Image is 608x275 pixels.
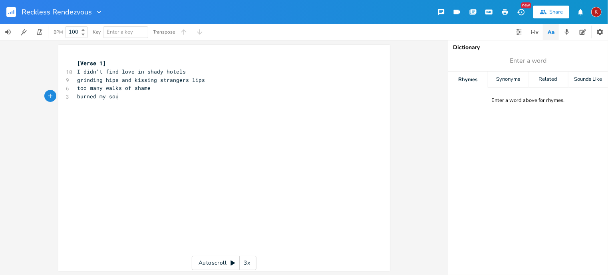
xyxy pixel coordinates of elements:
div: BPM [54,30,63,34]
span: grinding hips and kissing strangers lips [77,76,205,84]
span: Enter a word [510,56,546,66]
div: Dictionary [453,45,603,50]
div: 3x [240,256,254,270]
span: Reckless Rendezvous [22,8,92,16]
div: New [521,2,531,8]
div: Key [93,30,101,34]
span: too many walks of shame [77,84,151,92]
div: kerynlee24 [591,7,602,17]
div: Rhymes [448,72,488,88]
span: Enter a key [107,28,133,36]
span: I didn't find love in shady hotels [77,68,186,75]
div: Synonyms [488,72,528,88]
div: Transpose [153,30,175,34]
span: burned my sou [77,93,119,100]
div: Autoscroll [192,256,256,270]
div: Sounds Like [568,72,608,88]
div: Related [529,72,568,88]
div: Enter a word above for rhymes. [492,97,565,104]
span: [Verse 1] [77,60,106,67]
div: Share [549,8,563,16]
button: Share [533,6,569,18]
button: New [513,5,529,19]
button: K [591,3,602,21]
